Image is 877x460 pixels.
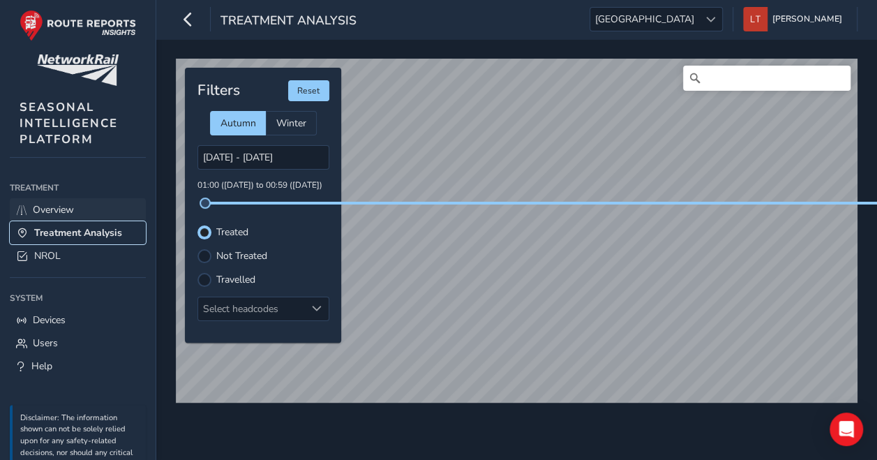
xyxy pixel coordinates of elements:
img: customer logo [37,54,119,86]
span: [GEOGRAPHIC_DATA] [590,8,699,31]
p: 01:00 ([DATE]) to 00:59 ([DATE]) [197,179,329,192]
a: Overview [10,198,146,221]
span: Devices [33,313,66,327]
span: Treatment Analysis [34,226,122,239]
button: [PERSON_NAME] [743,7,847,31]
a: Help [10,355,146,378]
div: Treatment [10,177,146,198]
div: System [10,288,146,309]
a: NROL [10,244,146,267]
img: rr logo [20,10,136,41]
div: Open Intercom Messenger [830,413,863,446]
a: Treatment Analysis [10,221,146,244]
a: Users [10,332,146,355]
div: Autumn [210,111,266,135]
span: Winter [276,117,306,130]
span: Users [33,336,58,350]
label: Treated [216,228,248,237]
img: diamond-layout [743,7,767,31]
h4: Filters [197,82,240,99]
div: Select headcodes [198,297,306,320]
span: Overview [33,203,74,216]
span: Treatment Analysis [220,12,357,31]
button: Reset [288,80,329,101]
canvas: Map [176,59,857,413]
span: NROL [34,249,61,262]
div: Winter [266,111,317,135]
input: Search [683,66,850,91]
span: Autumn [220,117,256,130]
label: Not Treated [216,251,267,261]
span: [PERSON_NAME] [772,7,842,31]
span: Help [31,359,52,373]
span: SEASONAL INTELLIGENCE PLATFORM [20,99,118,147]
label: Travelled [216,275,255,285]
a: Devices [10,309,146,332]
